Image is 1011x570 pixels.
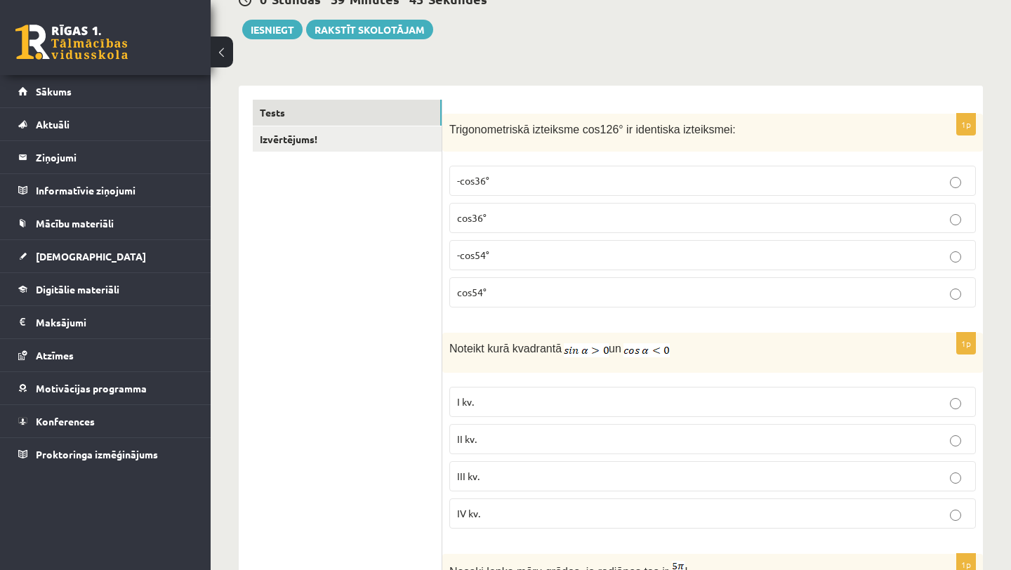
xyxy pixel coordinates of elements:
[457,211,487,224] span: cos36°
[36,448,158,460] span: Proktoringa izmēģinājums
[457,248,489,261] span: -cos54°
[950,398,961,409] input: I kv.
[956,113,976,135] p: 1p
[18,207,193,239] a: Mācību materiāli
[18,339,193,371] a: Atzīmes
[242,20,303,39] button: Iesniegt
[457,395,474,408] span: I kv.
[956,332,976,354] p: 1p
[36,118,70,131] span: Aktuāli
[36,382,147,395] span: Motivācijas programma
[457,507,480,519] span: IV kv.
[36,306,193,338] legend: Maksājumi
[36,85,72,98] span: Sākums
[36,349,74,362] span: Atzīmes
[18,240,193,272] a: [DEMOGRAPHIC_DATA]
[18,141,193,173] a: Ziņojumi
[18,306,193,338] a: Maksājumi
[449,124,736,135] span: Trigonometriskā izteiksme cos126° ir identiska izteiksmei:
[457,286,487,298] span: cos54°
[36,250,146,263] span: [DEMOGRAPHIC_DATA]
[609,343,621,354] span: un
[950,177,961,188] input: -cos36°
[18,438,193,470] a: Proktoringa izmēģinājums
[449,343,562,354] span: Noteikt kurā kvadrantā
[18,405,193,437] a: Konferences
[36,217,114,230] span: Mācību materiāli
[18,372,193,404] a: Motivācijas programma
[564,343,609,357] img: ws9evkR36sDUzfpF3ZCZNXOD3dDAAAAAElFTkSuQmCC
[950,214,961,225] input: cos36°
[950,289,961,300] input: cos54°
[36,141,193,173] legend: Ziņojumi
[950,510,961,521] input: IV kv.
[950,435,961,446] input: II kv.
[18,174,193,206] a: Informatīvie ziņojumi
[253,100,442,126] a: Tests
[950,472,961,484] input: III kv.
[18,75,193,107] a: Sākums
[950,251,961,263] input: -cos54°
[36,283,119,296] span: Digitālie materiāli
[36,415,95,427] span: Konferences
[457,174,489,187] span: -cos36°
[623,343,670,357] img: 1R7srk116nGVgb3PP8ECdOKzYU0WaoAAAAASUVORK5CYII=
[306,20,433,39] a: Rakstīt skolotājam
[253,126,442,152] a: Izvērtējums!
[18,273,193,305] a: Digitālie materiāli
[457,470,480,482] span: III kv.
[15,25,128,60] a: Rīgas 1. Tālmācības vidusskola
[36,174,193,206] legend: Informatīvie ziņojumi
[457,432,477,445] span: II kv.
[18,108,193,140] a: Aktuāli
